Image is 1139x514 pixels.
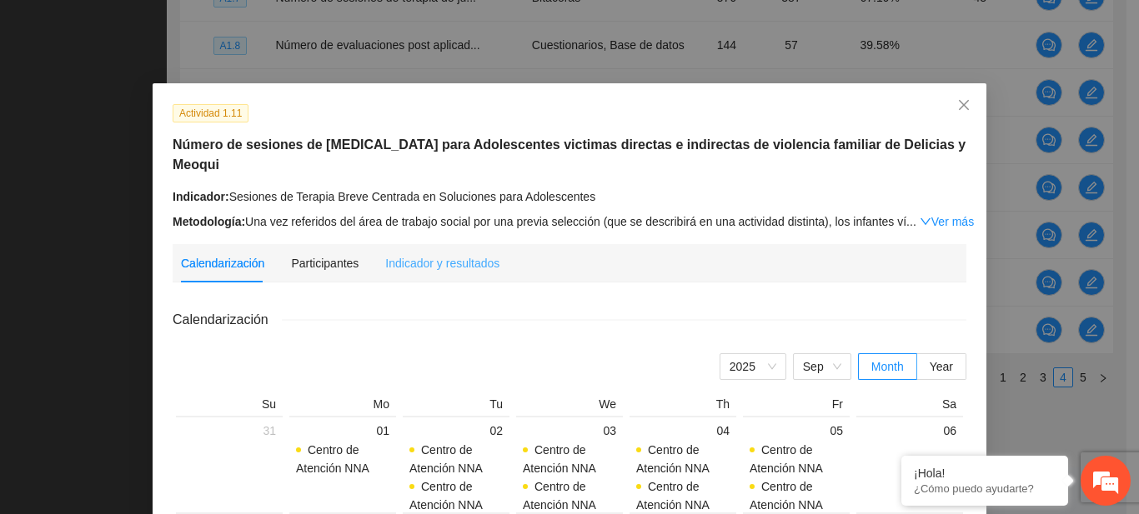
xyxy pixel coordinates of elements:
[523,480,596,512] span: Centro de Atención NNA
[730,354,776,379] span: 2025
[296,443,369,475] span: Centro de Atención NNA
[750,480,823,512] span: Centro de Atención NNA
[87,85,280,107] div: Chatee con nosotros ahora
[173,309,282,330] span: Calendarización
[409,443,483,475] span: Centro de Atención NNA
[750,443,823,475] span: Centro de Atención NNA
[914,467,1056,480] div: ¡Hola!
[740,397,853,416] th: Fr
[513,397,626,416] th: We
[173,212,966,231] div: Una vez referidos del área de trabajo social por una previa selección (que se describirá en una a...
[626,397,740,416] th: Th
[853,416,966,512] td: 2025-09-06
[181,254,264,272] div: Calendarización
[173,215,245,228] strong: Metodología:
[740,416,853,512] td: 2025-09-05
[871,360,904,373] span: Month
[914,482,1056,495] p: ¿Cómo puedo ayudarte?
[957,98,971,112] span: close
[636,480,710,512] span: Centro de Atención NNA
[286,416,399,512] td: 2025-09-01
[173,190,229,203] strong: Indicador:
[173,397,286,416] th: Su
[173,135,966,175] h5: Número de sesiones de [MEDICAL_DATA] para Adolescentes victimas directas e indirectas de violenci...
[863,421,956,441] div: 06
[930,360,953,373] span: Year
[173,187,966,206] div: Sesiones de Terapia Breve Centrada en Soluciones para Adolescentes
[399,397,513,416] th: Tu
[8,339,318,397] textarea: Escriba su mensaje y pulse “Intro”
[636,421,730,441] div: 04
[183,421,276,441] div: 31
[523,443,596,475] span: Centro de Atención NNA
[636,443,710,475] span: Centro de Atención NNA
[409,421,503,441] div: 02
[750,421,843,441] div: 05
[97,164,230,332] span: Estamos en línea.
[906,215,916,228] span: ...
[853,397,966,416] th: Sa
[409,480,483,512] span: Centro de Atención NNA
[385,254,499,272] div: Indicador y resultados
[173,416,286,512] td: 2025-08-31
[291,254,359,272] div: Participantes
[920,216,931,227] span: down
[626,416,740,512] td: 2025-09-04
[399,416,513,512] td: 2025-09-02
[286,397,399,416] th: Mo
[296,421,389,441] div: 01
[803,354,841,379] span: Sep
[173,104,248,122] span: Actividad 1.11
[523,421,616,441] div: 03
[513,416,626,512] td: 2025-09-03
[941,83,986,128] button: Close
[920,215,974,228] a: Expand
[273,8,314,48] div: Minimizar ventana de chat en vivo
